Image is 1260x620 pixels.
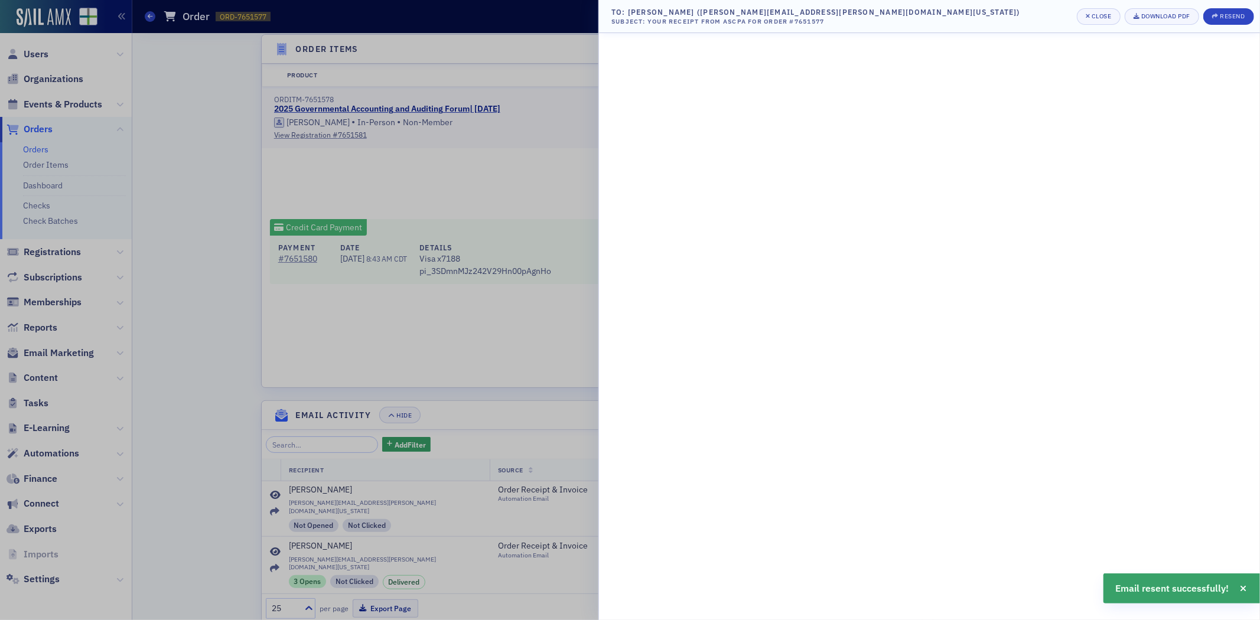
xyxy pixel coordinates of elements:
[1092,13,1112,19] div: Close
[611,17,1020,27] div: Subject: Your Receipt from ASCPA for Order #7651577
[1220,13,1245,19] div: Resend
[1141,13,1190,19] div: Download PDF
[1077,8,1121,25] button: Close
[1125,8,1199,25] a: Download PDF
[1203,8,1254,25] button: Resend
[1116,582,1229,596] span: Email resent successfully!
[611,6,1020,17] div: To: [PERSON_NAME] ([PERSON_NAME][EMAIL_ADDRESS][PERSON_NAME][DOMAIN_NAME][US_STATE])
